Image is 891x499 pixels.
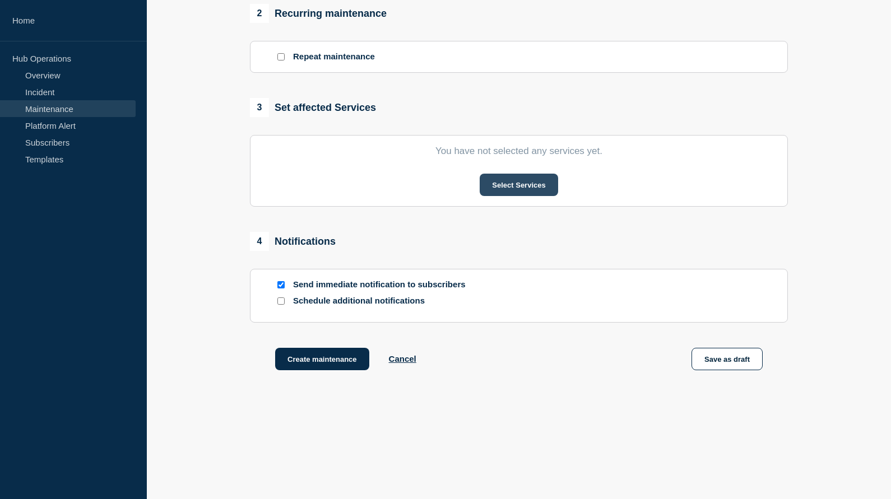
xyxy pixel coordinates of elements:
input: Repeat maintenance [277,53,285,60]
p: Schedule additional notifications [293,296,472,306]
span: 4 [250,232,269,251]
button: Cancel [389,354,416,363]
p: Repeat maintenance [293,52,375,62]
div: Recurring maintenance [250,4,387,23]
button: Select Services [480,174,558,196]
input: Send immediate notification to subscribers [277,281,285,288]
span: 2 [250,4,269,23]
div: Set affected Services [250,98,376,117]
span: 3 [250,98,269,117]
p: Send immediate notification to subscribers [293,279,472,290]
button: Save as draft [692,348,763,370]
p: You have not selected any services yet. [275,146,763,157]
input: Schedule additional notifications [277,297,285,305]
div: Notifications [250,232,336,251]
button: Create maintenance [275,348,369,370]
